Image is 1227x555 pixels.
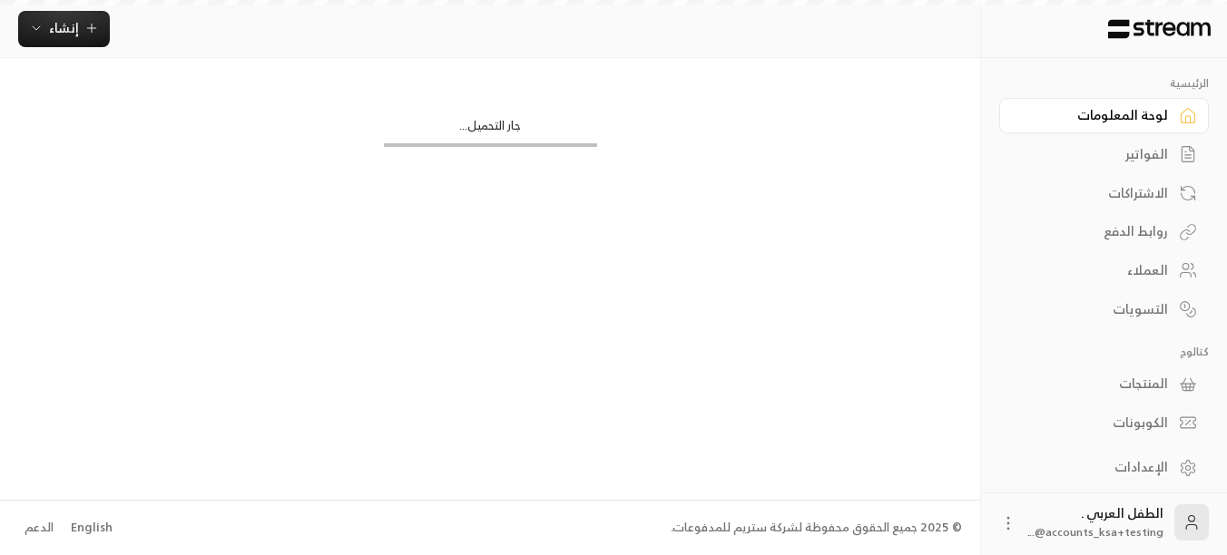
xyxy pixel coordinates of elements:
div: لوحة المعلومات [1022,106,1168,124]
p: كتالوج [999,345,1209,359]
div: الفواتير [1022,145,1168,163]
img: Logo [1106,19,1212,39]
div: الاشتراكات [1022,184,1168,202]
a: المنتجات [999,366,1209,402]
a: الاشتراكات [999,175,1209,210]
div: روابط الدفع [1022,222,1168,240]
div: التسويات [1022,300,1168,318]
div: الإعدادات [1022,458,1168,476]
a: الدعم [18,511,59,544]
p: الرئيسية [999,76,1209,91]
div: English [71,519,113,537]
a: العملاء [999,253,1209,288]
a: لوحة المعلومات [999,98,1209,133]
a: الكوبونات [999,405,1209,441]
div: © 2025 جميع الحقوق محفوظة لشركة ستريم للمدفوعات. [671,519,962,537]
a: الفواتير [999,137,1209,172]
div: الكوبونات [1022,414,1168,432]
div: المنتجات [1022,375,1168,393]
span: إنشاء [49,16,79,39]
a: روابط الدفع [999,214,1209,249]
a: الإعدادات [999,450,1209,485]
a: التسويات [999,291,1209,326]
div: جار التحميل... [384,117,597,143]
button: إنشاء [18,11,110,47]
div: الطفل العربي . [1028,504,1163,540]
div: العملاء [1022,261,1168,279]
span: accounts_ksa+testing@... [1028,522,1163,541]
